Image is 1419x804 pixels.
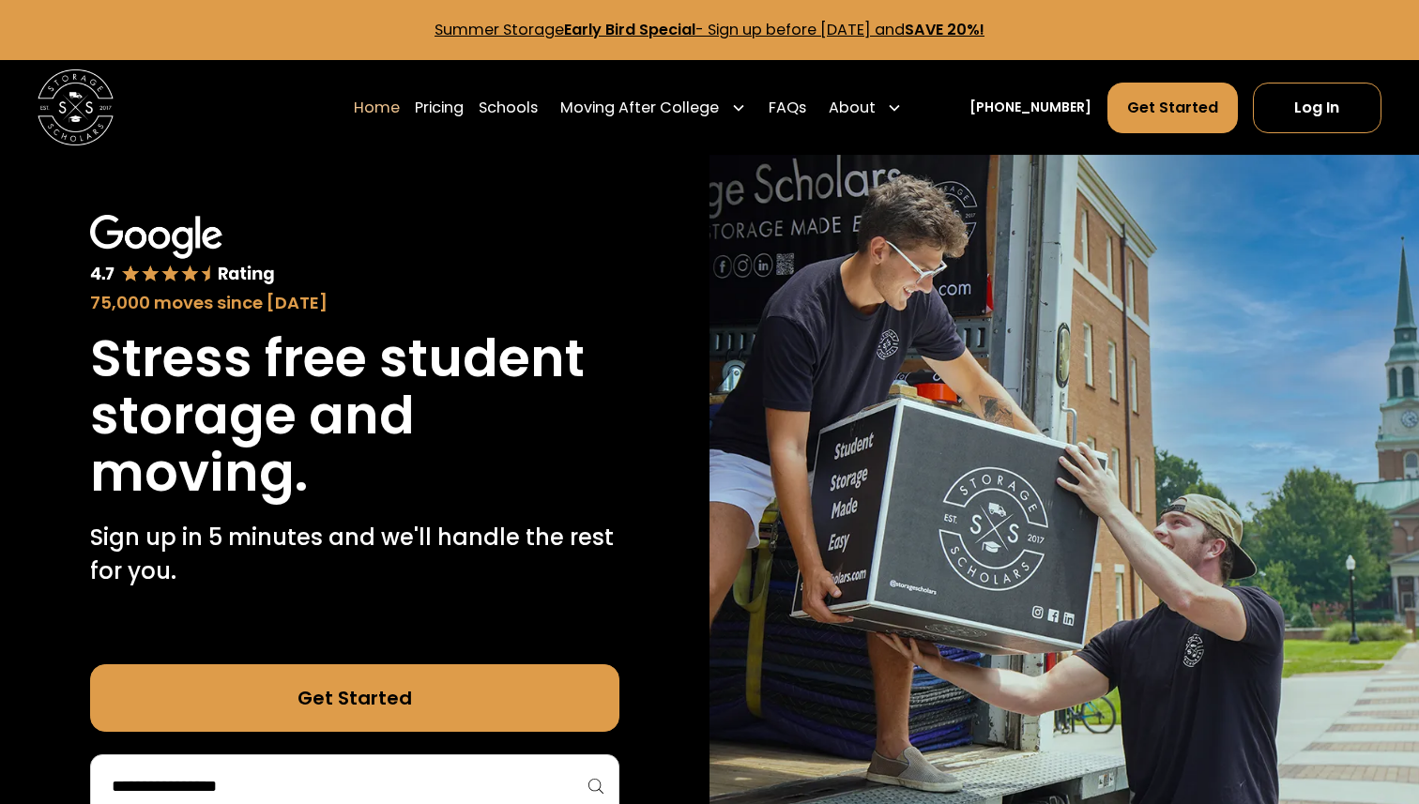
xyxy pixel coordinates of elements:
[415,82,464,134] a: Pricing
[564,19,695,40] strong: Early Bird Special
[90,330,619,502] h1: Stress free student storage and moving.
[479,82,538,134] a: Schools
[553,82,753,134] div: Moving After College
[90,664,619,732] a: Get Started
[1253,83,1381,133] a: Log In
[1107,83,1238,133] a: Get Started
[354,82,400,134] a: Home
[969,98,1091,117] a: [PHONE_NUMBER]
[905,19,984,40] strong: SAVE 20%!
[769,82,806,134] a: FAQs
[829,97,876,119] div: About
[560,97,719,119] div: Moving After College
[38,69,114,145] img: Storage Scholars main logo
[821,82,909,134] div: About
[90,215,275,285] img: Google 4.7 star rating
[435,19,984,40] a: Summer StorageEarly Bird Special- Sign up before [DATE] andSAVE 20%!
[90,521,619,588] p: Sign up in 5 minutes and we'll handle the rest for you.
[90,290,619,315] div: 75,000 moves since [DATE]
